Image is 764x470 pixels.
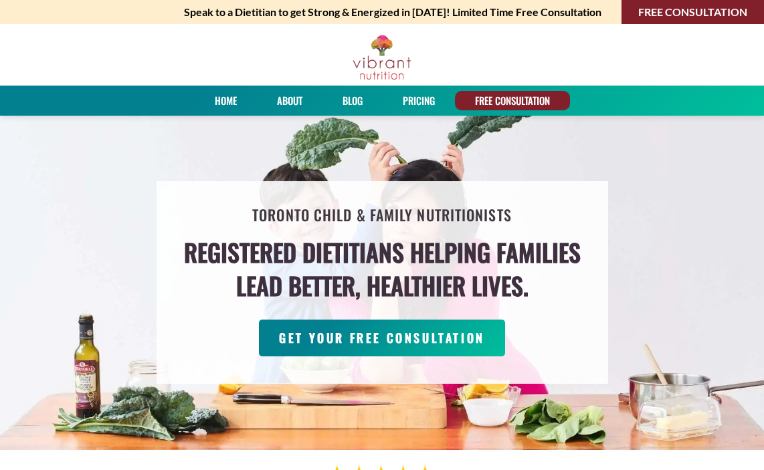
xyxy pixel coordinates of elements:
a: FREE CONSULTATION [470,91,555,110]
h2: Toronto Child & Family Nutritionists [252,202,512,229]
a: Home [210,91,242,110]
a: GET YOUR FREE CONSULTATION [259,320,505,356]
a: About [272,91,307,110]
strong: Speak to a Dietitian to get Strong & Energized in [DATE]! Limited Time Free Consultation [184,3,601,21]
a: PRICING [398,91,440,110]
h4: Registered Dietitians helping families lead better, healthier lives. [184,235,581,303]
a: Blog [338,91,367,110]
img: Vibrant Nutrition [352,34,411,81]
